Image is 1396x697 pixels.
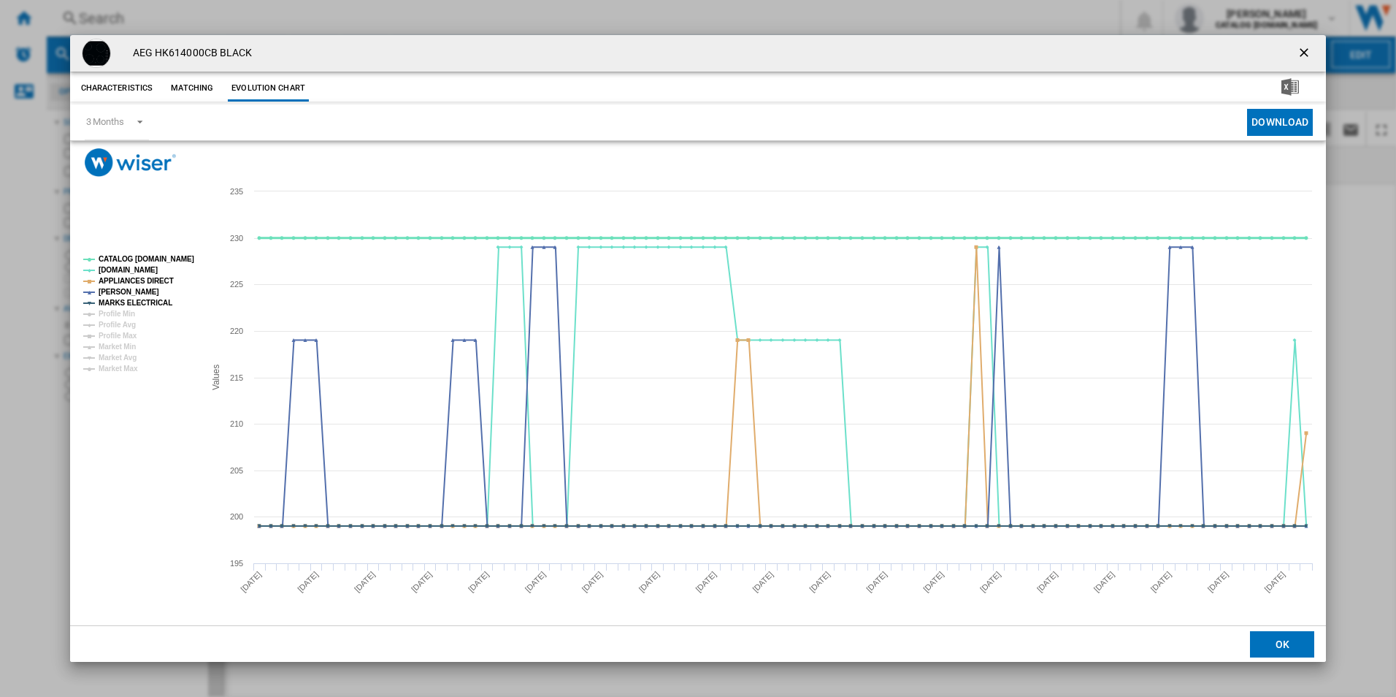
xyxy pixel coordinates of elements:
[99,255,194,263] tspan: CATALOG [DOMAIN_NAME]
[230,466,243,475] tspan: 205
[160,75,224,102] button: Matching
[230,327,243,335] tspan: 220
[978,570,1002,594] tspan: [DATE]
[99,299,172,307] tspan: MARKS ELECTRICAL
[70,35,1327,663] md-dialog: Product popup
[296,570,320,594] tspan: [DATE]
[580,570,604,594] tspan: [DATE]
[99,332,137,340] tspan: Profile Max
[1297,45,1314,63] ng-md-icon: getI18NText('BUTTONS.CLOSE_DIALOG')
[637,570,661,594] tspan: [DATE]
[82,39,111,68] img: HK614000CB.jpg
[228,75,309,102] button: Evolution chart
[1247,109,1313,136] button: Download
[239,570,263,594] tspan: [DATE]
[1262,570,1286,594] tspan: [DATE]
[77,75,157,102] button: Characteristics
[99,354,137,362] tspan: Market Avg
[751,570,775,594] tspan: [DATE]
[86,116,124,127] div: 3 Months
[99,343,136,351] tspan: Market Min
[1148,570,1173,594] tspan: [DATE]
[85,148,176,177] img: logo_wiser_300x94.png
[230,280,243,289] tspan: 225
[1035,570,1059,594] tspan: [DATE]
[410,570,434,594] tspan: [DATE]
[864,570,889,594] tspan: [DATE]
[1205,570,1230,594] tspan: [DATE]
[353,570,377,594] tspan: [DATE]
[1291,39,1320,68] button: getI18NText('BUTTONS.CLOSE_DIALOG')
[99,310,135,318] tspan: Profile Min
[466,570,490,594] tspan: [DATE]
[230,559,243,568] tspan: 195
[523,570,547,594] tspan: [DATE]
[230,187,243,196] tspan: 235
[99,365,138,373] tspan: Market Max
[1250,631,1314,658] button: OK
[1281,78,1299,96] img: excel-24x24.png
[99,288,159,296] tspan: [PERSON_NAME]
[1258,75,1322,102] button: Download in Excel
[808,570,832,594] tspan: [DATE]
[99,266,158,274] tspan: [DOMAIN_NAME]
[694,570,718,594] tspan: [DATE]
[99,321,136,329] tspan: Profile Avg
[126,46,253,61] h4: AEG HK614000CB BLACK
[99,277,174,285] tspan: APPLIANCES DIRECT
[230,419,243,428] tspan: 210
[211,365,221,390] tspan: Values
[230,234,243,243] tspan: 230
[921,570,946,594] tspan: [DATE]
[230,512,243,521] tspan: 200
[1092,570,1116,594] tspan: [DATE]
[230,373,243,382] tspan: 215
